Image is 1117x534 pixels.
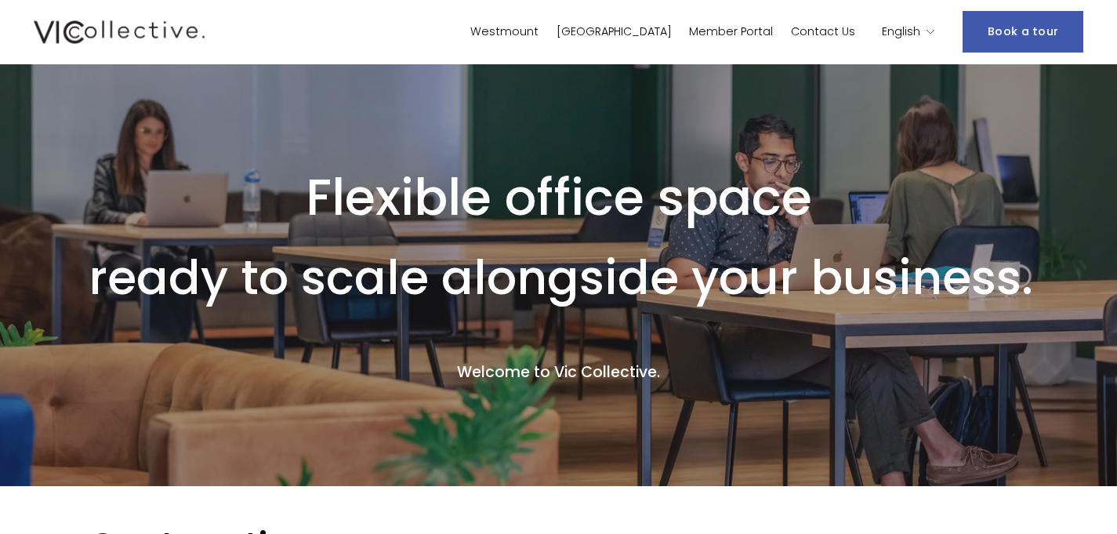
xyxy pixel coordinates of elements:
[89,254,1033,301] h1: ready to scale alongside your business.
[557,20,672,43] a: [GEOGRAPHIC_DATA]
[89,362,1029,383] h4: Welcome to Vic Collective.
[882,20,935,43] div: language picker
[470,20,539,43] a: Westmount
[791,20,855,43] a: Contact Us
[34,17,205,47] img: Vic Collective
[963,11,1083,53] a: Book a tour
[689,20,773,43] a: Member Portal
[882,22,920,42] span: English
[89,167,1029,229] h1: Flexible office space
